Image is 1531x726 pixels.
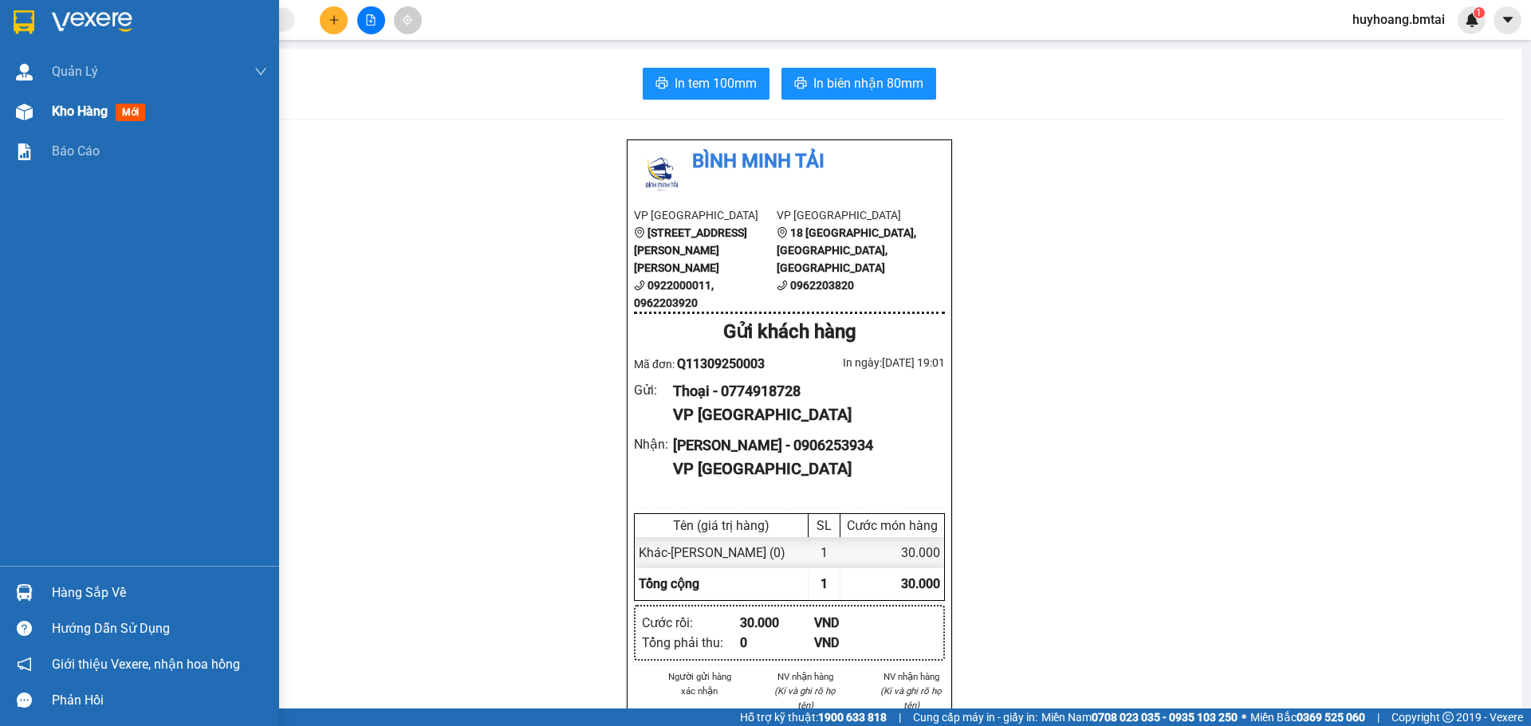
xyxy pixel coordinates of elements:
div: 0 [740,633,814,653]
img: logo.jpg [634,147,690,202]
li: VP [GEOGRAPHIC_DATA] [634,206,777,224]
li: VP [GEOGRAPHIC_DATA] [110,68,212,120]
div: 30.000 [840,537,944,568]
span: Kho hàng [52,104,108,119]
span: Tổng cộng [639,576,699,591]
span: Quản Lý [52,61,98,81]
strong: 0369 525 060 [1297,711,1365,724]
span: 1 [821,576,828,591]
span: file-add [365,14,376,26]
span: message [17,693,32,708]
div: Hướng dẫn sử dụng [52,617,267,641]
i: (Kí và ghi rõ họ tên) [774,685,836,711]
button: printerIn tem 100mm [643,68,769,100]
img: warehouse-icon [16,104,33,120]
div: VND [814,613,888,633]
div: [PERSON_NAME] - 0906253934 [673,434,932,457]
span: In biên nhận 80mm [813,73,923,93]
div: Phản hồi [52,689,267,712]
li: VP [GEOGRAPHIC_DATA] [8,68,110,120]
div: 30.000 [740,613,814,633]
span: printer [655,77,668,92]
b: [STREET_ADDRESS][PERSON_NAME][PERSON_NAME] [634,226,747,274]
li: NV nhận hàng [772,669,840,684]
b: 0922000011, 0962203920 [634,279,714,309]
span: Khác - [PERSON_NAME] (0) [639,545,785,560]
div: VP [GEOGRAPHIC_DATA] [673,457,932,481]
li: Bình Minh Tải [8,8,231,38]
span: Báo cáo [52,141,100,161]
img: icon-new-feature [1465,13,1479,27]
div: Gửi : [634,380,673,400]
span: Q11309250003 [677,356,765,371]
span: caret-down [1501,13,1515,27]
span: | [1377,708,1379,726]
button: aim [394,6,422,34]
button: caret-down [1494,6,1521,34]
button: plus [320,6,348,34]
button: file-add [357,6,385,34]
div: Thoại - 0774918728 [673,380,932,402]
span: Miền Bắc [1250,708,1365,726]
span: aim [402,14,413,26]
span: huyhoang.bmtai [1340,10,1458,29]
span: mới [116,104,145,121]
span: notification [17,657,32,672]
div: In ngày: [DATE] 19:01 [789,354,945,371]
div: SL [813,518,836,533]
div: Gửi khách hàng [634,317,945,347]
img: logo.jpg [8,8,64,64]
span: plus [329,14,340,26]
div: Tổng phải thu : [642,633,740,653]
span: Giới thiệu Vexere, nhận hoa hồng [52,654,240,674]
span: | [899,708,901,726]
li: NV nhận hàng [877,669,945,684]
span: question-circle [17,621,32,636]
button: printerIn biên nhận 80mm [781,68,936,100]
li: VP [GEOGRAPHIC_DATA] [777,206,919,224]
span: ⚪️ [1242,714,1246,720]
strong: 1900 633 818 [818,711,887,724]
sup: 1 [1474,7,1485,18]
div: VND [814,633,888,653]
span: Miền Nam [1041,708,1238,726]
span: phone [634,280,645,291]
li: Bình Minh Tải [634,147,945,177]
div: Nhận : [634,434,673,454]
img: warehouse-icon [16,584,33,601]
strong: 0708 023 035 - 0935 103 250 [1092,711,1238,724]
div: VP [GEOGRAPHIC_DATA] [673,402,932,427]
span: environment [634,227,645,238]
b: 0962203820 [790,279,854,292]
span: 30.000 [901,576,940,591]
li: Người gửi hàng xác nhận [666,669,734,698]
img: solution-icon [16,143,33,160]
div: Hàng sắp về [52,581,267,605]
i: (Kí và ghi rõ họ tên) [880,685,942,711]
span: down [254,65,267,78]
span: Cung cấp máy in - giấy in: [913,708,1037,726]
div: Cước rồi : [642,613,740,633]
span: Hỗ trợ kỹ thuật: [740,708,887,726]
div: Tên (giá trị hàng) [639,518,804,533]
img: warehouse-icon [16,64,33,80]
div: 1 [809,537,840,568]
span: phone [777,280,788,291]
img: logo-vxr [14,10,34,34]
b: 18 [GEOGRAPHIC_DATA], [GEOGRAPHIC_DATA], [GEOGRAPHIC_DATA] [777,226,916,274]
span: printer [794,77,807,92]
span: environment [777,227,788,238]
div: Cước món hàng [844,518,940,533]
span: copyright [1442,712,1454,723]
div: Mã đơn: [634,354,789,374]
span: 1 [1476,7,1482,18]
span: In tem 100mm [675,73,757,93]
